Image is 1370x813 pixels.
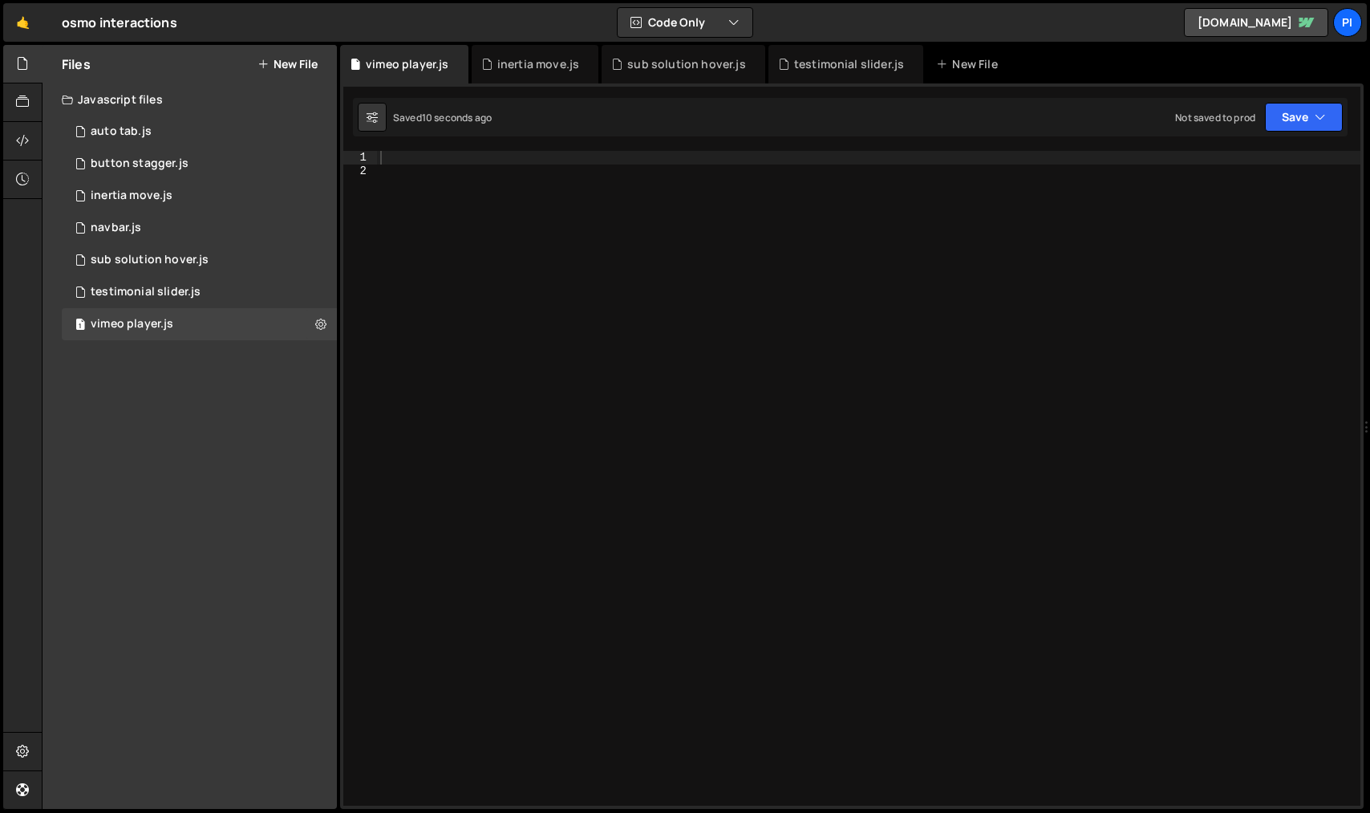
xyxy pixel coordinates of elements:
div: Saved [393,111,492,124]
div: New File [936,56,1003,72]
div: navbar.js [91,221,141,235]
div: 1 [343,151,377,165]
div: inertia move.js [91,189,172,203]
div: 16399/44381.js [62,276,337,308]
div: osmo interactions [62,13,177,32]
span: 1 [75,319,85,332]
div: testimonial slider.js [91,285,201,299]
div: Not saved to prod [1175,111,1255,124]
div: sub solution hover.js [627,56,745,72]
a: [DOMAIN_NAME] [1184,8,1328,37]
div: sub solution hover.js [91,253,209,267]
div: 2 [343,165,377,178]
div: vimeo player.js [91,317,173,331]
div: testimonial slider.js [794,56,904,72]
div: 16399/44410.js [62,116,337,148]
div: inertia move.js [497,56,579,72]
div: Javascript files [43,83,337,116]
button: Save [1265,103,1343,132]
button: New File [257,58,318,71]
div: 10 seconds ago [422,111,492,124]
div: button stagger.js [91,157,188,171]
div: 16399/44417.js [62,212,337,244]
div: vimeo player.js [366,56,448,72]
div: 16399/45620.js [62,308,337,340]
button: Code Only [618,8,752,37]
div: 16399/44724.js [62,148,337,180]
a: pi [1333,8,1362,37]
div: auto tab.js [91,124,152,139]
h2: Files [62,55,91,73]
div: 16399/44750.js [62,244,337,276]
div: 16399/45221.js [62,180,337,212]
a: 🤙 [3,3,43,42]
